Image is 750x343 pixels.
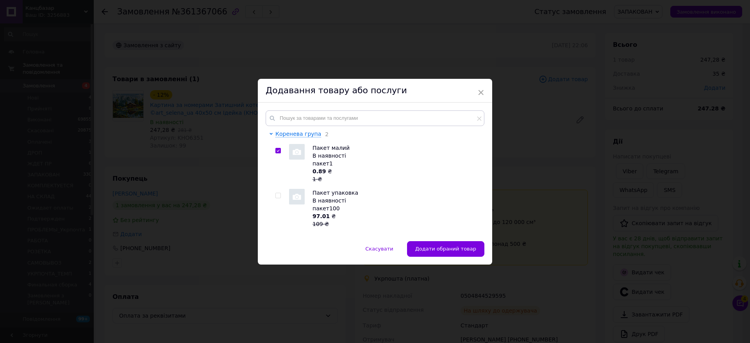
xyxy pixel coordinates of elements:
div: Додавання товару або послуги [258,79,492,103]
span: Коренева група [275,131,321,137]
span: Пакет упаковка [312,190,358,196]
span: пакет1 [312,160,333,167]
img: Пакет малий [289,144,305,160]
span: Скасувати [365,246,393,252]
span: Пакет малий [312,145,350,151]
div: ₴ [312,212,480,228]
b: 0.89 [312,168,326,174]
div: ₴ [312,167,480,183]
img: Пакет упаковка [289,189,305,204]
button: Скасувати [357,241,401,257]
b: 97.01 [312,213,330,219]
input: Пошук за товарами та послугами [266,110,484,126]
span: 1 ₴ [312,176,322,182]
button: Додати обраний товар [407,241,484,257]
div: В наявності [312,152,480,160]
div: В наявності [312,197,480,204]
span: 2 [321,131,329,137]
span: Додати обраний товар [415,246,476,252]
span: × [477,86,484,99]
span: пакет100 [312,205,340,211]
span: 109 ₴ [312,221,329,227]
